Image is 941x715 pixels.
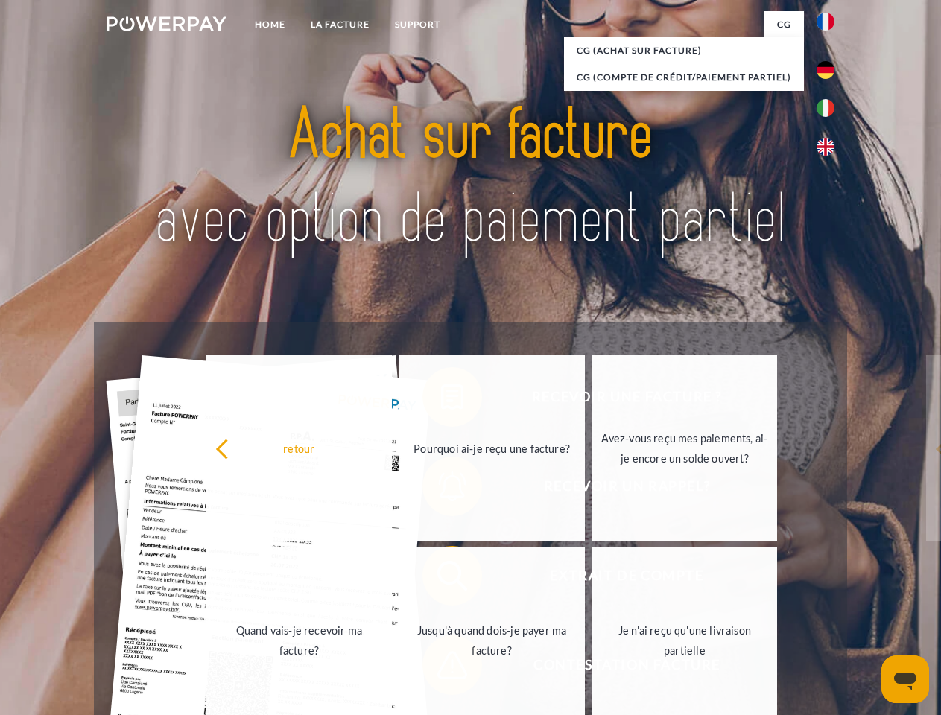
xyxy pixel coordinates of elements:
img: en [817,138,834,156]
div: Jusqu'à quand dois-je payer ma facture? [408,620,576,661]
a: CG (Compte de crédit/paiement partiel) [564,64,804,91]
a: CG (achat sur facture) [564,37,804,64]
iframe: Bouton de lancement de la fenêtre de messagerie [881,655,929,703]
div: Je n'ai reçu qu'une livraison partielle [601,620,769,661]
a: Support [382,11,453,38]
div: Pourquoi ai-je reçu une facture? [408,438,576,458]
img: title-powerpay_fr.svg [142,71,799,285]
a: CG [764,11,804,38]
img: it [817,99,834,117]
a: LA FACTURE [298,11,382,38]
div: Avez-vous reçu mes paiements, ai-je encore un solde ouvert? [601,428,769,468]
img: de [817,61,834,79]
a: Avez-vous reçu mes paiements, ai-je encore un solde ouvert? [592,355,778,541]
a: Home [242,11,298,38]
div: retour [215,438,383,458]
div: Quand vais-je recevoir ma facture? [215,620,383,661]
img: logo-powerpay-white.svg [107,16,226,31]
img: fr [817,13,834,31]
